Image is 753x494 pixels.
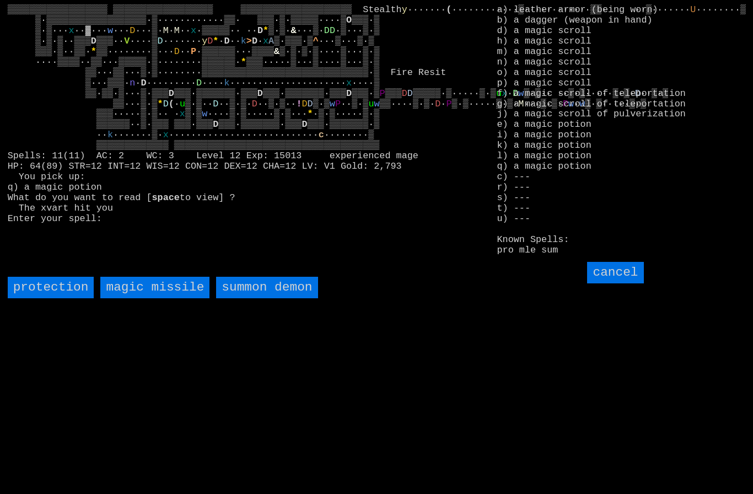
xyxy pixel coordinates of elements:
[8,277,94,298] input: protection
[100,277,209,298] input: magic missile
[330,99,335,109] font: w
[246,36,252,46] font: >
[587,262,643,283] input: cancel
[107,25,113,36] font: w
[91,36,96,46] font: D
[169,88,174,99] font: D
[313,36,319,46] font: ^
[163,25,169,36] font: M
[163,130,169,140] font: x
[346,15,352,25] font: O
[130,25,135,36] font: D
[213,119,218,130] font: D
[402,88,407,99] font: D
[379,88,385,99] font: P
[252,99,257,109] font: D
[207,36,213,46] font: D
[346,78,352,88] font: x
[296,99,302,109] font: !
[330,25,335,36] font: D
[497,5,746,153] stats: a) leather armor (being worn) b) a dagger (weapon in hand) d) a magic scroll h) a magic scroll m)...
[163,99,169,109] font: D
[302,99,307,109] font: D
[324,25,330,36] font: D
[274,46,279,57] font: &
[224,36,229,46] font: D
[319,130,324,140] font: c
[174,46,180,57] font: D
[216,277,318,298] input: summon demon
[263,36,268,46] font: x
[68,25,74,36] font: x
[196,78,202,88] font: D
[308,99,313,109] font: D
[368,99,374,109] font: u
[407,88,413,99] font: D
[346,88,352,99] font: D
[174,25,180,36] font: M
[291,25,296,36] font: &
[257,88,263,99] font: D
[496,88,502,99] font: u
[158,36,163,46] font: D
[130,78,135,88] font: n
[374,99,379,109] font: w
[141,78,146,88] font: D
[152,192,180,203] b: space
[435,99,440,109] font: D
[335,99,341,109] font: P
[191,25,196,36] font: x
[202,36,207,46] font: y
[241,36,246,46] font: k
[107,130,113,140] font: k
[446,99,451,109] font: P
[268,36,274,46] font: A
[252,36,257,46] font: D
[191,46,196,57] font: P
[302,119,307,130] font: D
[124,36,130,46] font: V
[202,109,207,119] font: w
[169,99,174,109] font: (
[257,25,263,36] font: D
[180,99,185,109] font: u
[402,4,407,15] font: y
[8,5,482,252] larn: ▒▒▒▒▒▒▒▒▒▒▒▒▒▒▒▒▒▒ ▒▒▒▒▒▒▒▒▒▒▒▒▒▒▒▒▒▒ ▒▒▒▒▒▒▒▒▒▒▒▒▒▒▒▒▒▒▒▒ Stealth ······· ············▒·········...
[224,78,229,88] font: k
[446,4,451,15] font: (
[213,99,218,109] font: D
[180,109,185,119] font: x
